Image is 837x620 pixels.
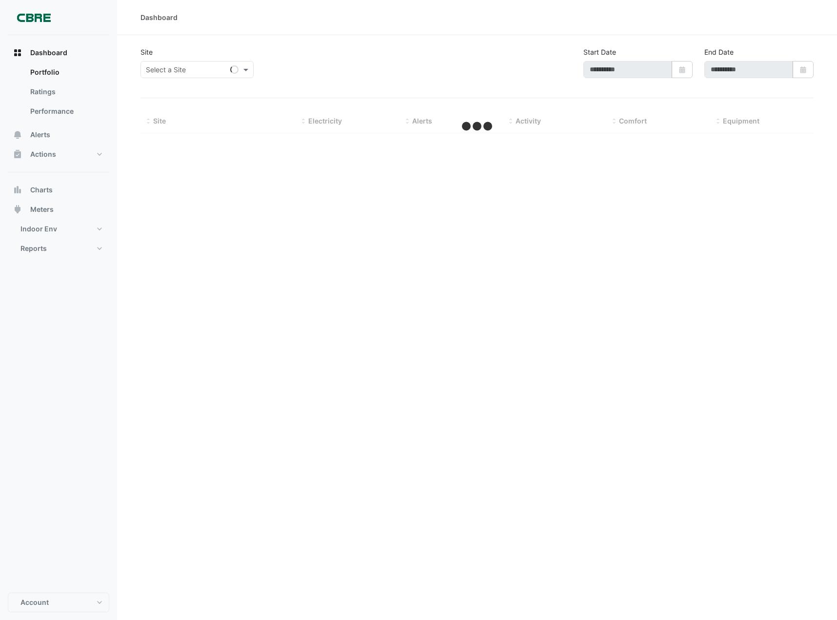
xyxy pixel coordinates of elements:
[8,239,109,258] button: Reports
[22,62,109,82] a: Portfolio
[153,117,166,125] span: Site
[30,149,56,159] span: Actions
[412,117,432,125] span: Alerts
[8,593,109,612] button: Account
[22,82,109,102] a: Ratings
[8,125,109,145] button: Alerts
[516,117,541,125] span: Activity
[8,219,109,239] button: Indoor Env
[13,130,22,140] app-icon: Alerts
[13,185,22,195] app-icon: Charts
[8,145,109,164] button: Actions
[13,149,22,159] app-icon: Actions
[704,47,734,57] label: End Date
[140,12,178,22] div: Dashboard
[30,185,53,195] span: Charts
[12,8,56,27] img: Company Logo
[20,244,47,253] span: Reports
[8,200,109,219] button: Meters
[13,205,22,214] app-icon: Meters
[8,180,109,200] button: Charts
[20,224,57,234] span: Indoor Env
[30,130,50,140] span: Alerts
[140,47,153,57] label: Site
[619,117,647,125] span: Comfort
[22,102,109,121] a: Performance
[30,48,67,58] span: Dashboard
[583,47,616,57] label: Start Date
[8,43,109,62] button: Dashboard
[8,62,109,125] div: Dashboard
[723,117,759,125] span: Equipment
[30,205,54,214] span: Meters
[13,48,22,58] app-icon: Dashboard
[20,598,49,607] span: Account
[308,117,342,125] span: Electricity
